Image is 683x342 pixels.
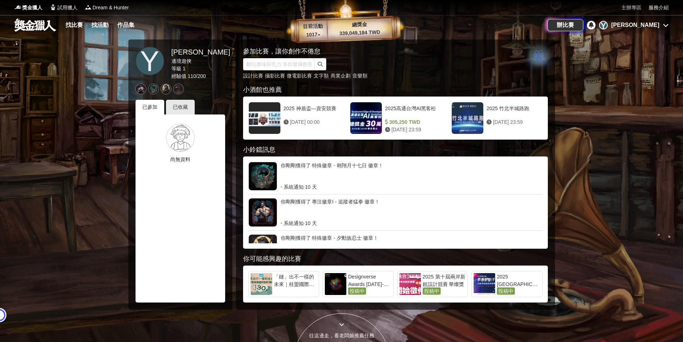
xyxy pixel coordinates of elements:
div: [DATE] 23:59 [487,118,539,126]
span: 110 / 200 [188,73,206,79]
a: 主辦專區 [621,4,641,11]
span: 試用獵人 [57,4,77,11]
a: 2025高通台灣AI黑客松 305,250 TWD [DATE] 23:59 [346,98,444,138]
a: 服務介紹 [649,4,669,11]
a: 你剛剛獲得了 特殊徽章 - 夕勳族忍士 徽章！系統通知·10 天 [248,234,542,263]
div: 參加比賽，讓你創作不倦怠 [243,47,523,56]
div: 2025高通台灣AI黑客松 [385,105,438,118]
div: 邊境遊俠 [171,57,230,65]
a: 「鏈」出不一樣的未來｜桂盟國際廢材設計競賽 [248,271,319,297]
a: 找比賽 [63,20,86,30]
a: 音樂類 [352,73,367,79]
div: 305,250 TWD [385,118,438,126]
div: 2025 [GEOGRAPHIC_DATA]青春靚點子 全國學生創業挑戰賽 [497,273,540,287]
p: 339,049,184 TWD [327,28,392,38]
a: Y [136,47,164,75]
p: 總獎金 [327,20,392,29]
div: [PERSON_NAME] [171,47,230,57]
a: 商業企劃 [331,73,351,79]
a: 微電影比賽 [287,73,312,79]
div: 小酒館也推薦 [243,85,548,95]
div: [DATE] 23:59 [385,126,438,133]
p: 目前活動 [298,22,327,31]
a: 2025 第十屆兩岸新銳設計競賽 華燦獎投稿中 [397,271,468,297]
img: Logo [49,4,57,11]
div: 你剛剛獲得了 專注徽章I - 追蹤者猛拳 徽章！ [281,198,542,220]
a: 2025 [GEOGRAPHIC_DATA]青春靚點子 全國學生創業挑戰賽投稿中 [471,271,542,297]
span: · [304,220,305,227]
span: 10 天 [305,183,317,191]
a: 你剛剛獲得了 專注徽章I - 追蹤者猛拳 徽章！系統通知·10 天 [248,198,542,227]
div: 你可能感興趣的比賽 [243,254,548,264]
div: 「鏈」出不一樣的未來｜桂盟國際廢材設計競賽 [274,273,317,287]
div: 你剛剛獲得了 特殊徽章 - 夕勳族忍士 徽章！ [281,234,542,256]
a: 作品集 [114,20,137,30]
div: [DATE] 00:00 [284,118,336,126]
span: · [304,183,305,191]
span: 系統通知 [284,183,304,191]
div: 已收藏 [166,100,195,114]
span: 經驗值 [171,73,186,79]
div: 往這邊走，看老闆娘推薦任務 [294,332,390,339]
a: 2025 神盾盃—資安競賽 [DATE] 00:00 [245,98,343,138]
a: 2025 竹北半城路跑 [DATE] 23:59 [448,98,546,138]
span: 投稿中 [497,287,515,295]
span: 系統通知 [284,220,304,227]
a: LogoDream & Hunter [85,4,129,11]
p: 1017 ▴ [299,31,328,39]
div: 2025 第十屆兩岸新銳設計競賽 華燦獎 [423,273,466,287]
div: 已參加 [136,100,164,114]
span: 投稿中 [348,287,366,295]
div: 小鈴鐺訊息 [243,145,548,155]
img: Logo [85,4,92,11]
a: Logo獎金獵人 [14,4,42,11]
a: Logo試用獵人 [49,4,77,11]
div: 2025 神盾盃—資安競賽 [284,105,336,118]
a: 你剛剛獲得了 特殊徽章 - 翱翔月十七日 徽章！系統通知·10 天 [248,162,542,191]
div: Y [599,21,608,29]
div: [PERSON_NAME] [611,21,659,29]
a: 文字類 [314,73,329,79]
span: 獎金獵人 [22,4,42,11]
div: 你剛剛獲得了 特殊徽章 - 翱翔月十七日 徽章！ [281,162,542,183]
a: 辦比賽 [547,19,583,31]
div: Designverse Awards [DATE]-[DATE] [348,273,392,287]
input: 翻玩臺味好乳力 等你發揮創意！ [243,58,315,70]
a: 找活動 [89,20,112,30]
span: 1 [182,66,185,71]
span: Dream & Hunter [93,4,129,11]
div: 2025 竹北半城路跑 [487,105,539,118]
a: 攝影比賽 [265,73,285,79]
span: 投稿中 [423,287,441,295]
img: Logo [14,4,22,11]
a: Designverse Awards [DATE]-[DATE]投稿中 [323,271,394,297]
span: 10 天 [305,220,317,227]
p: 尚無資料 [141,156,220,163]
span: 等級 [171,66,181,71]
a: 設計比賽 [243,73,263,79]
